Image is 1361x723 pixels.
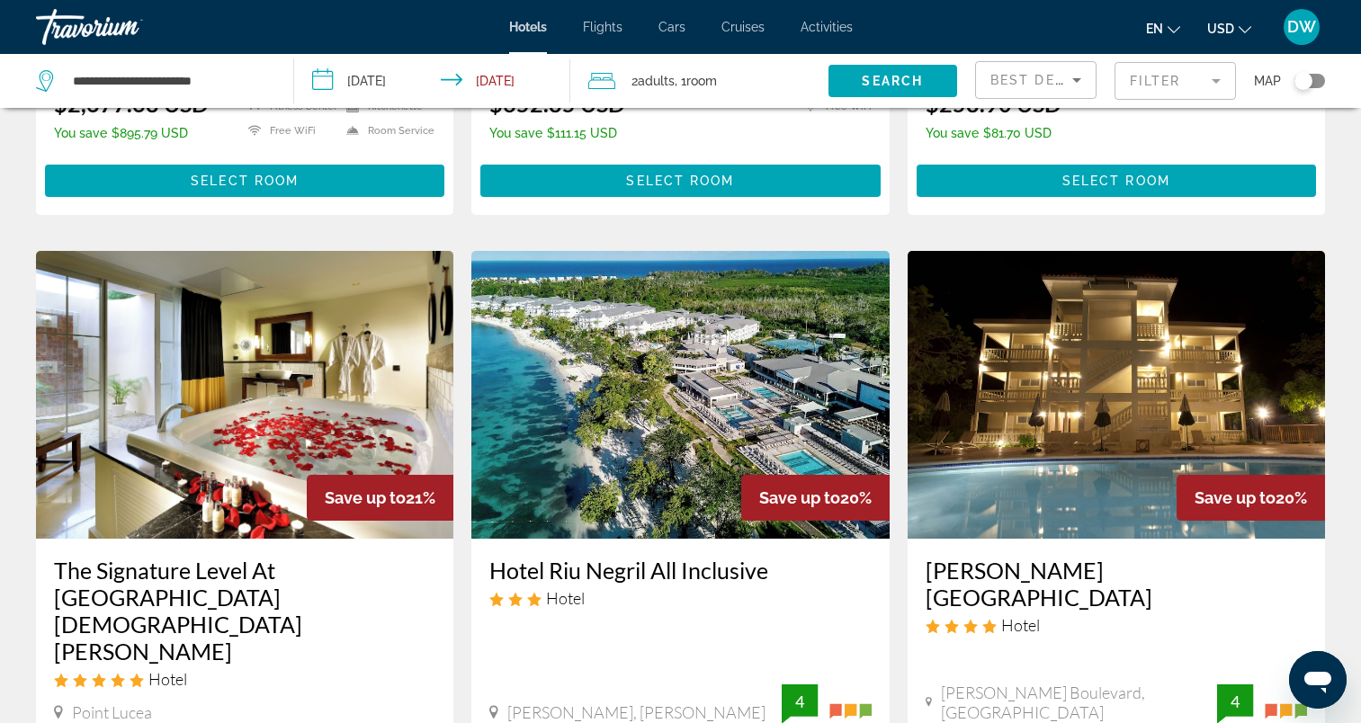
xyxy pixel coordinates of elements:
span: Point Lucea [72,702,152,722]
span: Search [862,74,923,88]
iframe: Button to launch messaging window [1289,651,1347,709]
span: [PERSON_NAME] Boulevard, [GEOGRAPHIC_DATA] [941,683,1217,722]
a: The Signature Level At [GEOGRAPHIC_DATA][DEMOGRAPHIC_DATA][PERSON_NAME] [54,557,435,665]
div: 20% [741,475,890,521]
div: 21% [307,475,453,521]
div: 20% [1177,475,1325,521]
span: Hotel [148,669,187,689]
span: Save up to [1195,488,1276,507]
span: Save up to [759,488,840,507]
span: Save up to [325,488,406,507]
span: Select Room [191,174,299,188]
button: Select Room [480,165,880,197]
span: USD [1207,22,1234,36]
a: Hotel Riu Negril All Inclusive [489,557,871,584]
span: Best Deals [990,73,1084,87]
a: Hotels [509,20,547,34]
span: You save [926,126,979,140]
a: Select Room [45,169,444,189]
p: $111.15 USD [489,126,625,140]
a: Cruises [721,20,765,34]
span: Map [1254,68,1281,94]
span: Hotel [1001,615,1040,635]
li: Free WiFi [239,123,337,138]
span: en [1146,22,1163,36]
a: Cars [658,20,685,34]
span: Select Room [1062,174,1170,188]
span: [PERSON_NAME], [PERSON_NAME] [507,702,766,722]
span: You save [489,126,542,140]
mat-select: Sort by [990,69,1081,91]
button: Change language [1146,15,1180,41]
div: 5 star Hotel [54,669,435,689]
button: Select Room [917,165,1316,197]
button: Travelers: 2 adults, 0 children [570,54,828,108]
a: Select Room [480,169,880,189]
button: Select Room [45,165,444,197]
img: Hotel image [908,251,1325,539]
span: Hotel [546,588,585,608]
button: Search [828,65,957,97]
span: DW [1287,18,1316,36]
img: Hotel image [36,251,453,539]
span: Room [686,74,717,88]
div: 4 star Hotel [926,615,1307,635]
a: Select Room [917,169,1316,189]
li: Room Service [337,123,435,138]
a: Flights [583,20,622,34]
button: Change currency [1207,15,1251,41]
span: 2 [631,68,675,94]
button: Toggle map [1281,73,1325,89]
p: $895.79 USD [54,126,209,140]
span: , 1 [675,68,717,94]
div: 4 [782,691,818,712]
button: User Menu [1278,8,1325,46]
a: Travorium [36,4,216,50]
a: Activities [801,20,853,34]
img: Hotel image [471,251,889,539]
button: Check-in date: Nov 13, 2025 Check-out date: Nov 17, 2025 [294,54,570,108]
span: You save [54,126,107,140]
div: 4 [1217,691,1253,712]
div: 3 star Hotel [489,588,871,608]
span: Select Room [626,174,734,188]
a: [PERSON_NAME][GEOGRAPHIC_DATA] [926,557,1307,611]
button: Filter [1115,61,1236,101]
span: Adults [638,74,675,88]
p: $81.70 USD [926,126,1061,140]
